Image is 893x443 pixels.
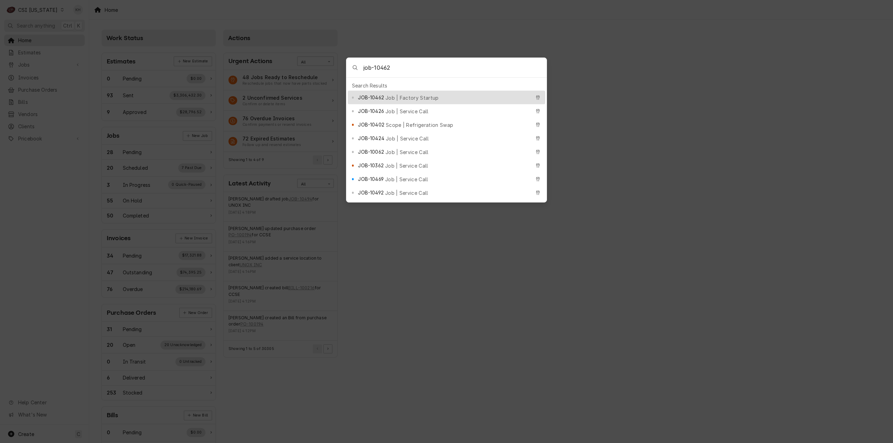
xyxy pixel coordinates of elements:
span: Job | Service Call [386,135,429,142]
span: Job | Factory Startup [385,94,439,101]
span: Scope | Refrigeration Swap [386,121,453,129]
span: Job | Service Call [385,148,429,156]
input: Search anything [363,58,547,77]
span: Job | Service Call [385,176,428,183]
span: Job | Service Call [385,162,428,169]
span: JOB-10062 [358,148,384,155]
div: Global Command Menu [346,58,547,203]
div: Search Results [348,81,545,91]
span: JOB-10469 [358,175,383,183]
span: Job | Service Call [385,189,428,197]
span: JOB-10424 [358,135,384,142]
span: JOB-10402 [358,121,384,128]
span: JOB-10492 [358,189,383,196]
span: JOB-10462 [358,94,384,101]
span: JOB-10426 [358,107,384,115]
span: Job | Service Call [385,108,429,115]
span: JOB-10362 [358,162,383,169]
